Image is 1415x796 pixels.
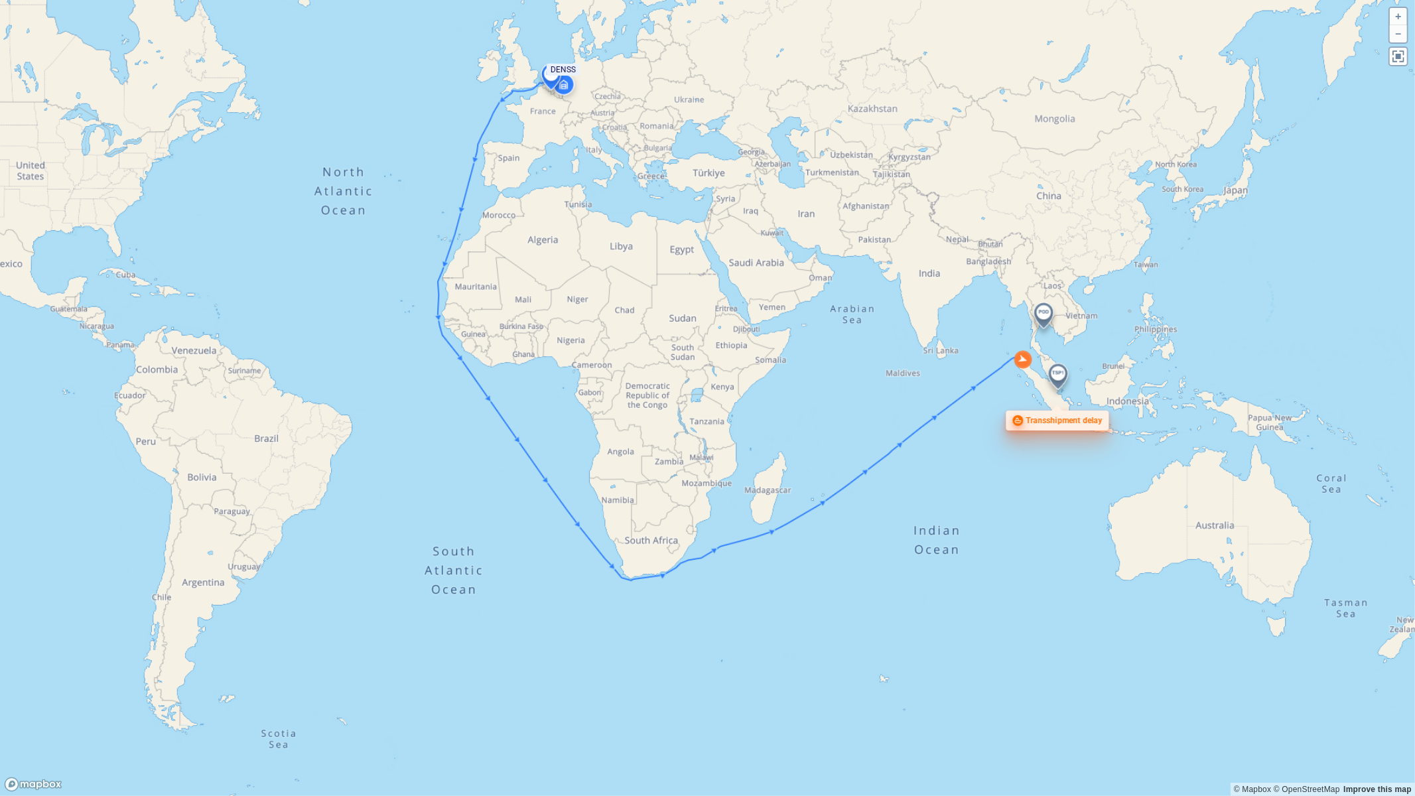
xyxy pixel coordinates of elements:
a: Map feedback [1343,785,1412,794]
a: Mapbox [1234,785,1271,794]
a: Mapbox logo [4,777,62,792]
button: Zoom out [1390,25,1407,42]
a: OpenStreetMap [1274,785,1340,794]
div: DENSS [547,64,580,76]
p: Transshipment delay [1026,415,1103,427]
